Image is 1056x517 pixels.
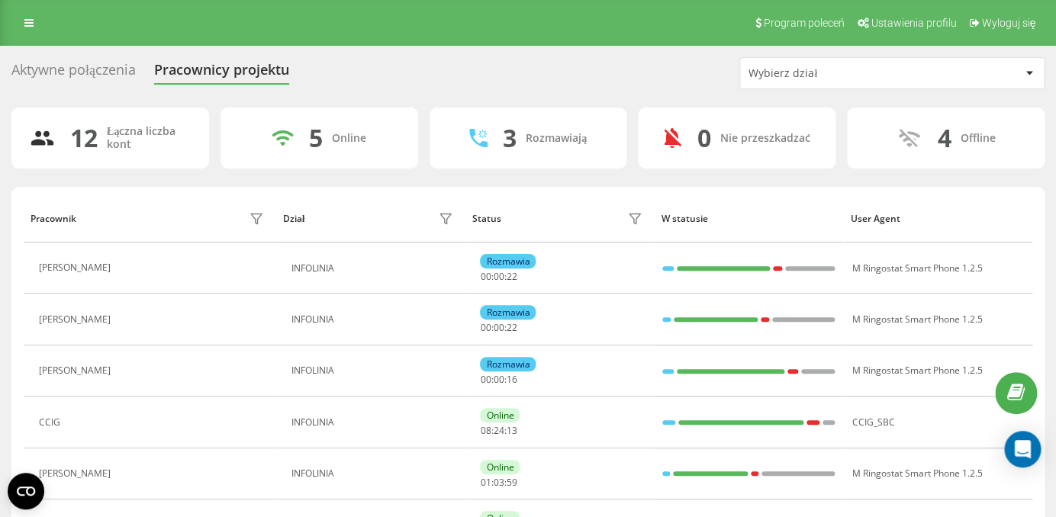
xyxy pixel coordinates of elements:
div: INFOLINIA [291,417,457,428]
span: 24 [493,424,504,437]
span: 08 [480,424,491,437]
div: Pracownicy projektu [154,62,289,85]
div: INFOLINIA [291,468,457,479]
div: 5 [309,124,323,153]
span: 16 [506,373,517,386]
span: 00 [480,373,491,386]
div: Status [472,214,501,224]
span: 00 [480,321,491,334]
div: Offline [960,132,995,145]
div: Online [332,132,366,145]
span: 13 [506,424,517,437]
span: 22 [506,270,517,283]
span: 59 [506,476,517,489]
div: Rozmawia [480,254,536,268]
div: INFOLINIA [291,365,457,376]
div: Pracownik [31,214,76,224]
div: Online [480,408,520,422]
div: Open Intercom Messenger [1004,431,1041,467]
div: : : [480,323,517,333]
div: Aktywne połączenia [11,62,136,85]
button: Open CMP widget [8,473,44,509]
div: CCIG [39,417,64,428]
div: 3 [503,124,517,153]
div: 4 [937,124,951,153]
span: 00 [480,270,491,283]
span: CCIG_SBC [852,416,894,429]
span: 00 [493,373,504,386]
div: [PERSON_NAME] [39,314,114,325]
div: INFOLINIA [291,314,457,325]
div: Rozmawia [480,305,536,320]
div: : : [480,425,517,436]
div: [PERSON_NAME] [39,365,114,376]
div: : : [480,271,517,282]
div: Łączna liczba kont [107,125,191,151]
span: Wyloguj się [981,17,1035,29]
div: W statusie [662,214,836,224]
div: Dział [283,214,304,224]
div: [PERSON_NAME] [39,468,114,479]
div: User Agent [851,214,1025,224]
div: Wybierz dział [749,67,931,80]
div: : : [480,374,517,385]
span: M Ringostat Smart Phone 1.2.5 [852,467,982,480]
div: : : [480,477,517,488]
span: 03 [493,476,504,489]
span: M Ringostat Smart Phone 1.2.5 [852,364,982,377]
span: Program poleceń [763,17,844,29]
div: Rozmawiają [526,132,587,145]
div: 0 [697,124,710,153]
div: [PERSON_NAME] [39,262,114,273]
span: Ustawienia profilu [871,17,956,29]
span: M Ringostat Smart Phone 1.2.5 [852,313,982,326]
span: 22 [506,321,517,334]
span: 01 [480,476,491,489]
div: Nie przeszkadzać [720,132,810,145]
div: Online [480,460,520,474]
div: 12 [70,124,98,153]
div: Rozmawia [480,357,536,371]
span: 00 [493,270,504,283]
span: 00 [493,321,504,334]
span: M Ringostat Smart Phone 1.2.5 [852,262,982,275]
div: INFOLINIA [291,263,457,274]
